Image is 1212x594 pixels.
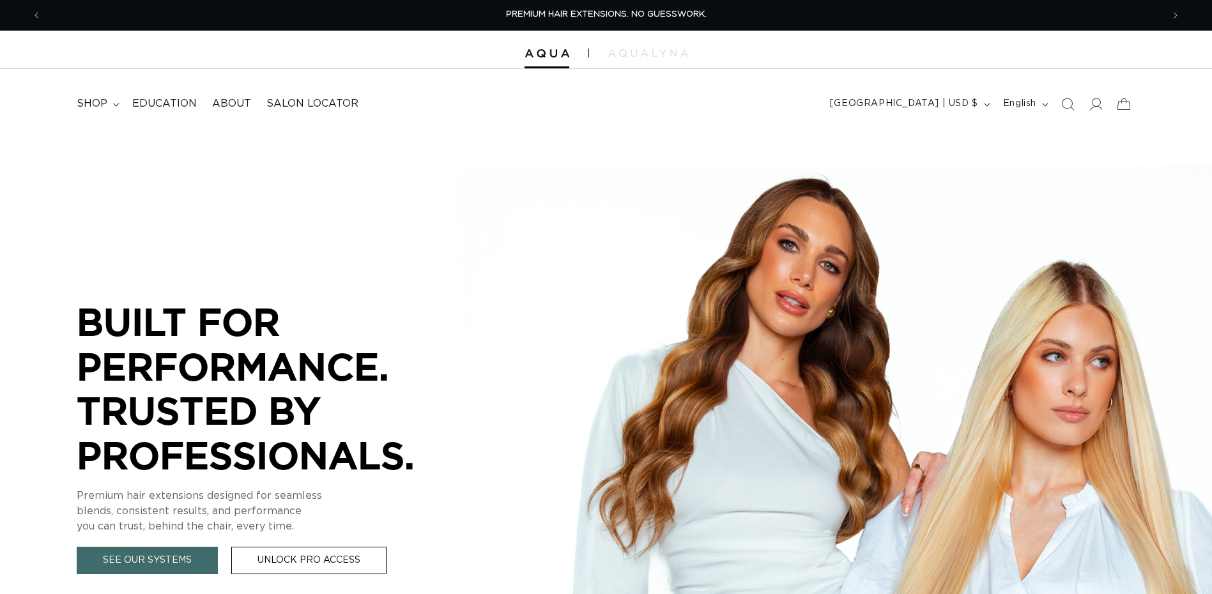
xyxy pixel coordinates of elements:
a: About [204,89,259,118]
a: Unlock Pro Access [231,547,387,574]
span: Salon Locator [266,97,358,110]
summary: shop [69,89,125,118]
a: Salon Locator [259,89,366,118]
button: Next announcement [1162,3,1190,27]
span: Education [132,97,197,110]
p: Premium hair extensions designed for seamless blends, consistent results, and performance you can... [77,488,460,534]
span: English [1003,97,1036,110]
img: aqualyna.com [608,49,688,57]
a: Education [125,89,204,118]
button: English [995,92,1054,116]
a: See Our Systems [77,547,218,574]
summary: Search [1054,90,1082,118]
p: BUILT FOR PERFORMANCE. TRUSTED BY PROFESSIONALS. [77,300,460,477]
button: Previous announcement [22,3,50,27]
span: PREMIUM HAIR EXTENSIONS. NO GUESSWORK. [506,10,707,19]
span: About [212,97,251,110]
button: [GEOGRAPHIC_DATA] | USD $ [822,92,995,116]
span: [GEOGRAPHIC_DATA] | USD $ [830,97,978,110]
img: Aqua Hair Extensions [525,49,569,58]
span: shop [77,97,107,110]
